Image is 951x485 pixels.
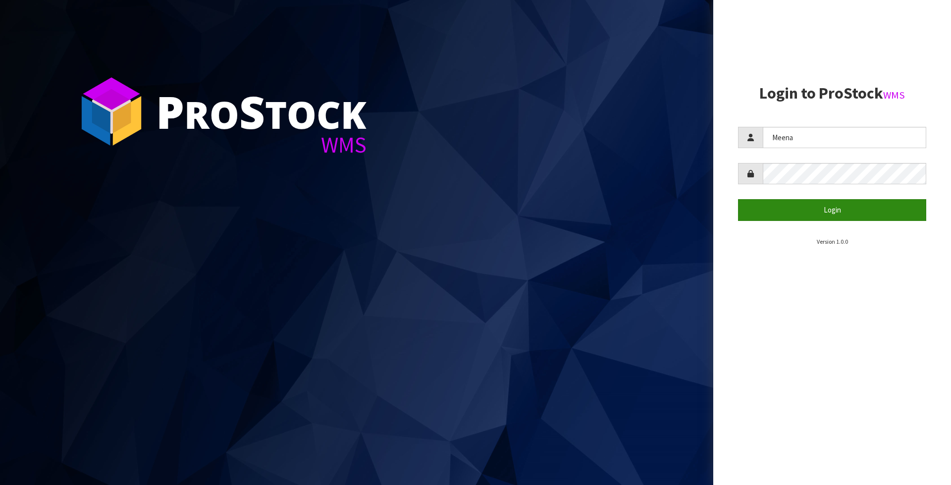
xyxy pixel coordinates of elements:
[239,81,265,142] span: S
[883,89,905,102] small: WMS
[156,81,184,142] span: P
[156,89,367,134] div: ro tock
[738,199,926,220] button: Login
[156,134,367,156] div: WMS
[738,85,926,102] h2: Login to ProStock
[74,74,149,149] img: ProStock Cube
[817,238,848,245] small: Version 1.0.0
[763,127,926,148] input: Username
